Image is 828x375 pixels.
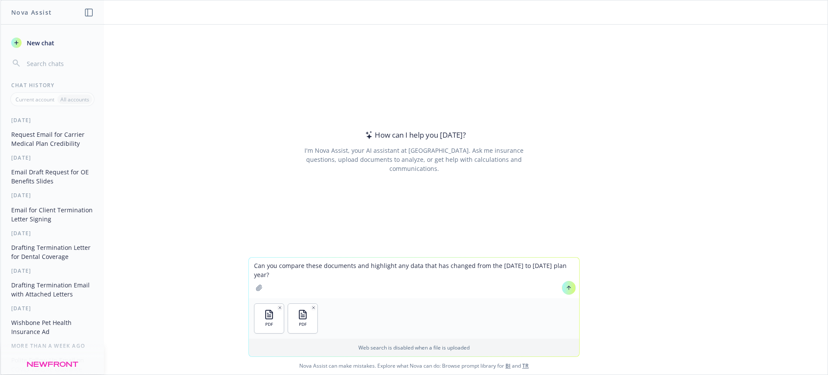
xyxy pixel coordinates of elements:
[254,344,574,351] p: Web search is disabled when a file is uploaded
[1,82,104,89] div: Chat History
[1,117,104,124] div: [DATE]
[8,35,97,50] button: New chat
[265,321,273,327] span: PDF
[8,127,97,151] button: Request Email for Carrier Medical Plan Credibility
[254,304,284,333] button: PDF
[11,8,52,17] h1: Nova Assist
[8,315,97,339] button: Wishbone Pet Health Insurance Ad
[8,240,97,264] button: Drafting Termination Letter for Dental Coverage
[505,362,511,369] a: BI
[1,305,104,312] div: [DATE]
[8,165,97,188] button: Email Draft Request for OE Benefits Slides
[288,304,317,333] button: PDF
[1,267,104,274] div: [DATE]
[299,321,307,327] span: PDF
[363,129,466,141] div: How can I help you [DATE]?
[249,258,579,298] textarea: Can you compare these documents and highlight any data that has changed from the [DATE] to [DATE]...
[25,38,54,47] span: New chat
[8,278,97,301] button: Drafting Termination Email with Attached Letters
[16,96,54,103] p: Current account
[25,57,94,69] input: Search chats
[60,96,89,103] p: All accounts
[4,357,824,375] span: Nova Assist can make mistakes. Explore what Nova can do: Browse prompt library for and
[1,192,104,199] div: [DATE]
[1,342,104,350] div: More than a week ago
[8,203,97,226] button: Email for Client Termination Letter Signing
[292,146,535,173] div: I'm Nova Assist, your AI assistant at [GEOGRAPHIC_DATA]. Ask me insurance questions, upload docum...
[1,230,104,237] div: [DATE]
[1,154,104,161] div: [DATE]
[522,362,529,369] a: TR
